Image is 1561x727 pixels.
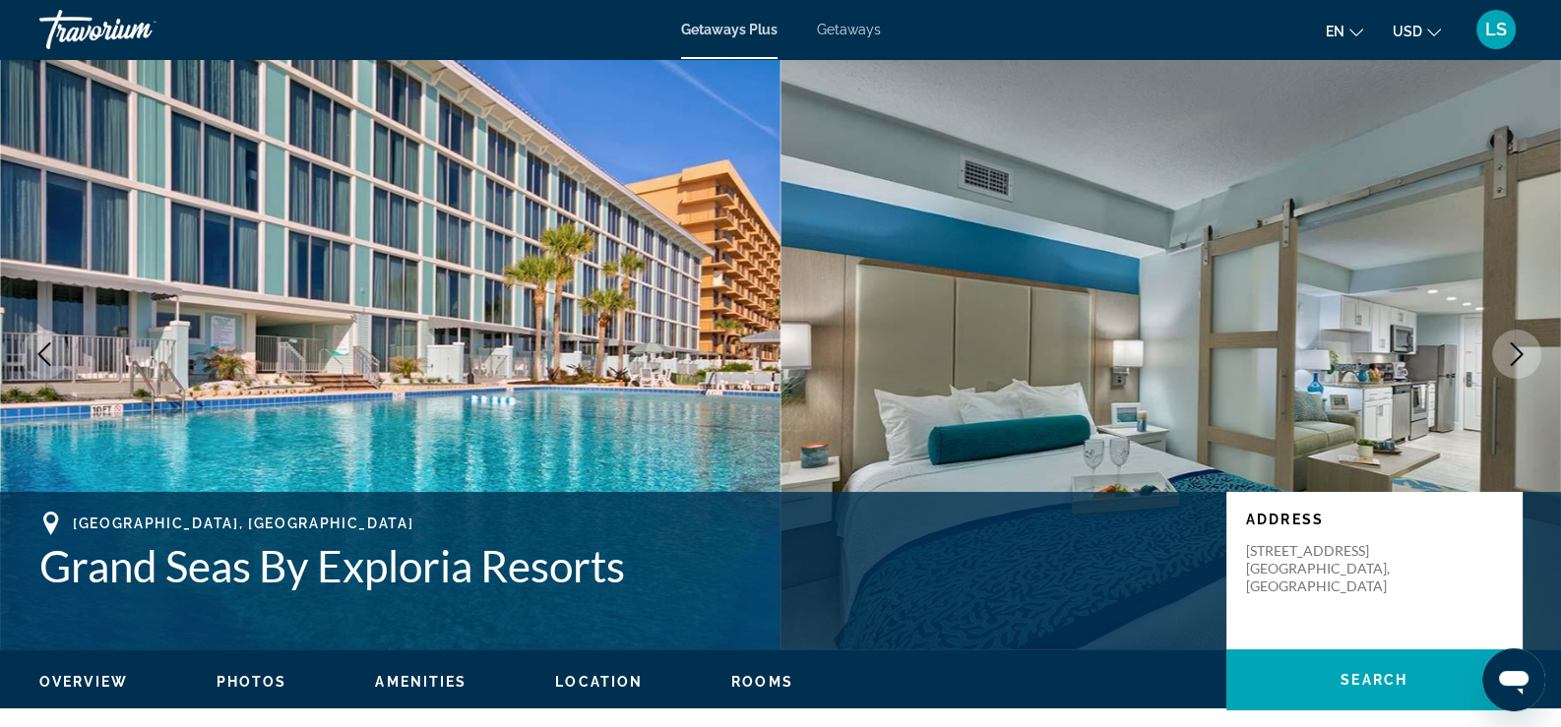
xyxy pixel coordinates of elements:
[20,330,69,379] button: Previous image
[73,515,413,531] span: [GEOGRAPHIC_DATA], [GEOGRAPHIC_DATA]
[39,673,128,691] button: Overview
[1470,9,1522,50] button: User Menu
[555,673,643,691] button: Location
[39,4,236,55] a: Travorium
[681,22,778,37] a: Getaways Plus
[375,673,467,691] button: Amenities
[217,674,287,690] span: Photos
[731,674,793,690] span: Rooms
[217,673,287,691] button: Photos
[731,673,793,691] button: Rooms
[1246,542,1404,595] p: [STREET_ADDRESS] [GEOGRAPHIC_DATA], [GEOGRAPHIC_DATA]
[1246,512,1502,527] p: Address
[817,22,881,37] a: Getaways
[1482,648,1545,711] iframe: Button to launch messaging window
[1326,17,1363,45] button: Change language
[1492,330,1541,379] button: Next image
[1226,649,1522,710] button: Search
[1393,24,1422,39] span: USD
[1341,672,1407,688] span: Search
[39,540,1207,591] h1: Grand Seas By Exploria Resorts
[555,674,643,690] span: Location
[375,674,467,690] span: Amenities
[1485,20,1507,39] span: LS
[1326,24,1344,39] span: en
[39,674,128,690] span: Overview
[1393,17,1441,45] button: Change currency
